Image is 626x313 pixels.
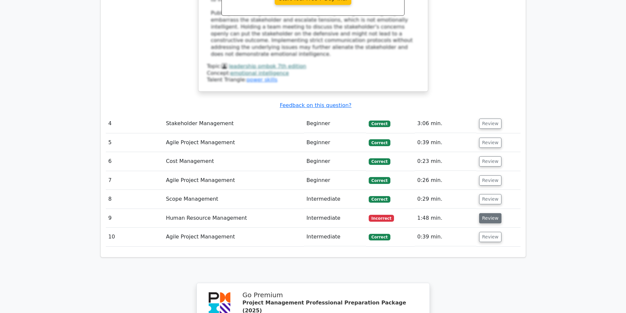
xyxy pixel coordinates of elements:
span: Correct [369,139,390,146]
td: 0:39 min. [415,228,476,246]
td: Scope Management [163,190,304,209]
td: 6 [106,152,163,171]
button: Review [479,175,501,186]
td: Beginner [304,114,366,133]
button: Review [479,138,501,148]
td: 0:23 min. [415,152,476,171]
a: leadership pmbok 7th edition [229,63,306,69]
span: Correct [369,196,390,203]
td: 3:06 min. [415,114,476,133]
td: Intermediate [304,209,366,228]
td: 0:26 min. [415,171,476,190]
span: Incorrect [369,215,394,221]
td: 10 [106,228,163,246]
div: Talent Triangle: [207,63,419,83]
div: Topic: [207,63,419,70]
td: Beginner [304,171,366,190]
td: 1:48 min. [415,209,476,228]
td: Intermediate [304,190,366,209]
span: Correct [369,177,390,184]
span: Correct [369,121,390,127]
button: Review [479,156,501,167]
td: 9 [106,209,163,228]
button: Review [479,213,501,223]
a: Feedback on this question? [280,102,351,108]
td: 0:39 min. [415,133,476,152]
td: Beginner [304,133,366,152]
td: 0:29 min. [415,190,476,209]
span: Correct [369,234,390,240]
a: emotional intelligence [230,70,289,76]
button: Review [479,119,501,129]
td: Beginner [304,152,366,171]
td: 4 [106,114,163,133]
td: Human Resource Management [163,209,304,228]
button: Review [479,194,501,204]
a: power skills [246,77,277,83]
div: Concept: [207,70,419,77]
td: 7 [106,171,163,190]
td: 5 [106,133,163,152]
td: 8 [106,190,163,209]
td: Cost Management [163,152,304,171]
td: Stakeholder Management [163,114,304,133]
span: Correct [369,158,390,165]
td: Agile Project Management [163,171,304,190]
td: Intermediate [304,228,366,246]
td: Agile Project Management [163,133,304,152]
button: Review [479,232,501,242]
td: Agile Project Management [163,228,304,246]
